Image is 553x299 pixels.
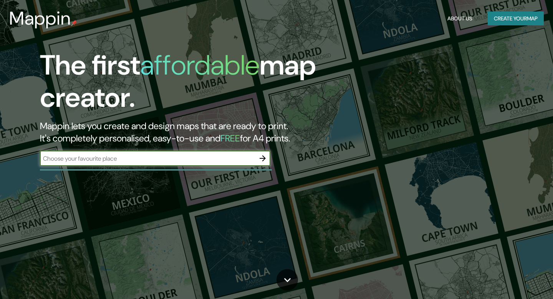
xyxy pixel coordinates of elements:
[220,132,240,144] h5: FREE
[444,12,475,26] button: About Us
[40,49,316,120] h1: The first map creator.
[140,47,260,83] h1: affordable
[40,120,316,145] h2: Mappin lets you create and design maps that are ready to print. It's completely personalised, eas...
[71,20,77,26] img: mappin-pin
[40,154,255,163] input: Choose your favourite place
[488,12,544,26] button: Create yourmap
[9,8,71,29] h3: Mappin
